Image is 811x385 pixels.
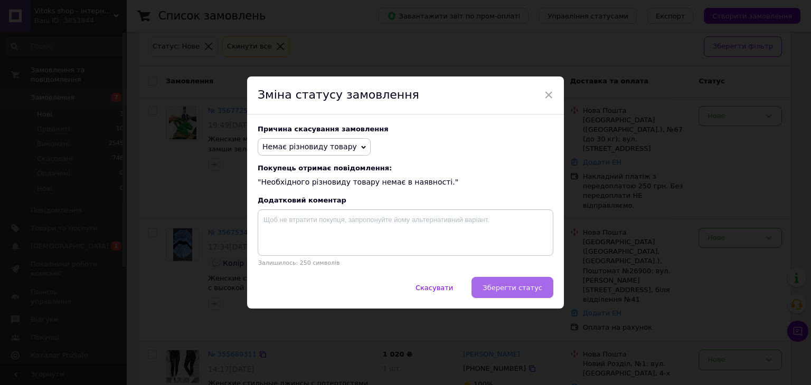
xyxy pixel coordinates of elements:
button: Скасувати [404,277,464,298]
p: Залишилось: 250 символів [258,259,553,266]
div: Зміна статусу замовлення [247,76,564,114]
span: Зберегти статус [483,284,542,292]
div: Причина скасування замовлення [258,125,553,133]
button: Зберегти статус [471,277,553,298]
div: "Необхідного різновиду товару немає в наявності." [258,164,553,188]
span: × [544,86,553,104]
span: Покупець отримає повідомлення: [258,164,553,172]
span: Скасувати [416,284,453,292]
div: Додатковий коментар [258,196,553,204]
span: Немає різновиду товару [262,142,357,151]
